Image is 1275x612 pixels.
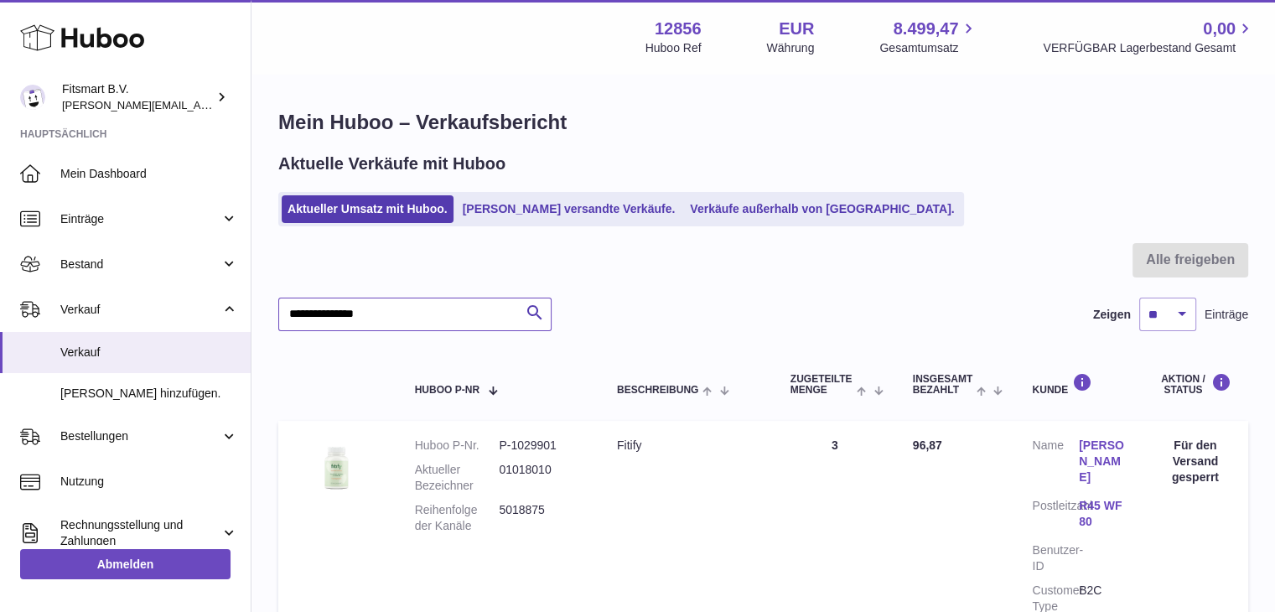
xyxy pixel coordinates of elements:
[894,18,959,40] span: 8.499,47
[415,502,500,534] dt: Reihenfolge der Kanäle
[1079,498,1126,530] a: R45 WF80
[295,438,379,497] img: 128561739542540.png
[1079,438,1126,485] a: [PERSON_NAME]
[60,428,220,444] span: Bestellungen
[1093,307,1131,323] label: Zeigen
[278,109,1248,136] h1: Mein Huboo – Verkaufsbericht
[879,18,977,56] a: 8.499,47 Gesamtumsatz
[779,18,814,40] strong: EUR
[20,85,45,110] img: jonathan@leaderoo.com
[415,462,500,494] dt: Aktueller Bezeichner
[60,257,220,272] span: Bestand
[1032,438,1079,490] dt: Name
[60,345,238,360] span: Verkauf
[60,166,238,182] span: Mein Dashboard
[1032,498,1079,534] dt: Postleitzahl
[1043,40,1255,56] span: VERFÜGBAR Lagerbestand Gesamt
[1032,373,1125,396] div: Kunde
[499,438,583,454] dd: P-1029901
[617,438,757,454] div: Fitify
[1203,18,1236,40] span: 0,00
[1159,438,1231,485] div: Für den Versand gesperrt
[655,18,702,40] strong: 12856
[415,385,479,396] span: Huboo P-Nr
[457,195,682,223] a: [PERSON_NAME] versandte Verkäufe.
[913,374,972,396] span: Insgesamt bezahlt
[879,40,977,56] span: Gesamtumsatz
[767,40,815,56] div: Währung
[1032,542,1079,574] dt: Benutzer-ID
[60,474,238,490] span: Nutzung
[282,195,454,223] a: Aktueller Umsatz mit Huboo.
[278,153,505,175] h2: Aktuelle Verkäufe mit Huboo
[617,385,698,396] span: Beschreibung
[20,549,231,579] a: Abmelden
[913,438,942,452] span: 96,87
[790,374,853,396] span: ZUGETEILTE Menge
[1159,373,1231,396] div: Aktion / Status
[499,462,583,494] dd: 01018010
[1205,307,1248,323] span: Einträge
[415,438,500,454] dt: Huboo P-Nr.
[60,386,238,402] span: [PERSON_NAME] hinzufügen.
[62,98,336,112] span: [PERSON_NAME][EMAIL_ADDRESS][DOMAIN_NAME]
[60,211,220,227] span: Einträge
[499,502,583,534] dd: 5018875
[645,40,702,56] div: Huboo Ref
[62,81,213,113] div: Fitsmart B.V.
[684,195,960,223] a: Verkäufe außerhalb von [GEOGRAPHIC_DATA].
[60,517,220,549] span: Rechnungsstellung und Zahlungen
[60,302,220,318] span: Verkauf
[1043,18,1255,56] a: 0,00 VERFÜGBAR Lagerbestand Gesamt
